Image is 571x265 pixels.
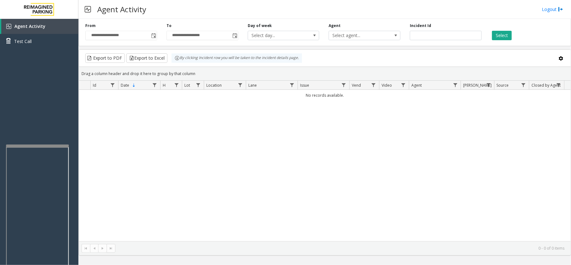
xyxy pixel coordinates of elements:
[519,81,528,89] a: Source Filter Menu
[85,53,125,63] button: Export to PDF
[329,31,386,40] span: Select agent...
[172,81,181,89] a: H Filter Menu
[14,23,45,29] span: Agent Activity
[6,24,11,29] img: 'icon'
[329,23,341,29] label: Agent
[484,81,493,89] a: Parker Filter Menu
[236,81,245,89] a: Location Filter Menu
[163,83,166,88] span: H
[85,23,96,29] label: From
[248,83,257,88] span: Lane
[1,19,78,34] a: Agent Activity
[119,246,564,251] kendo-pager-info: 0 - 0 of 0 items
[108,81,117,89] a: Id Filter Menu
[14,38,32,45] span: Test Call
[131,83,136,88] span: Sortable
[492,31,512,40] button: Select
[399,81,408,89] a: Video Filter Menu
[248,31,305,40] span: Select day...
[248,23,272,29] label: Day of week
[382,83,392,88] span: Video
[497,83,509,88] span: Source
[531,83,561,88] span: Closed by Agent
[340,81,348,89] a: Issue Filter Menu
[79,68,571,79] div: Drag a column header and drop it here to group by that column
[172,53,302,63] div: By clicking Incident row you will be taken to the incident details page.
[558,6,563,13] img: logout
[185,83,190,88] span: Lot
[85,2,91,17] img: pageIcon
[300,83,309,88] span: Issue
[231,31,238,40] span: Toggle popup
[411,83,422,88] span: Agent
[369,81,378,89] a: Vend Filter Menu
[451,81,459,89] a: Agent Filter Menu
[206,83,222,88] span: Location
[288,81,296,89] a: Lane Filter Menu
[121,83,129,88] span: Date
[93,83,96,88] span: Id
[410,23,431,29] label: Incident Id
[194,81,202,89] a: Lot Filter Menu
[150,31,157,40] span: Toggle popup
[94,2,149,17] h3: Agent Activity
[151,81,159,89] a: Date Filter Menu
[79,90,571,101] td: No records available.
[167,23,172,29] label: To
[175,56,180,61] img: infoIcon.svg
[463,83,492,88] span: [PERSON_NAME]
[79,81,571,241] div: Data table
[352,83,361,88] span: Vend
[554,81,563,89] a: Closed by Agent Filter Menu
[126,53,167,63] button: Export to Excel
[542,6,563,13] a: Logout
